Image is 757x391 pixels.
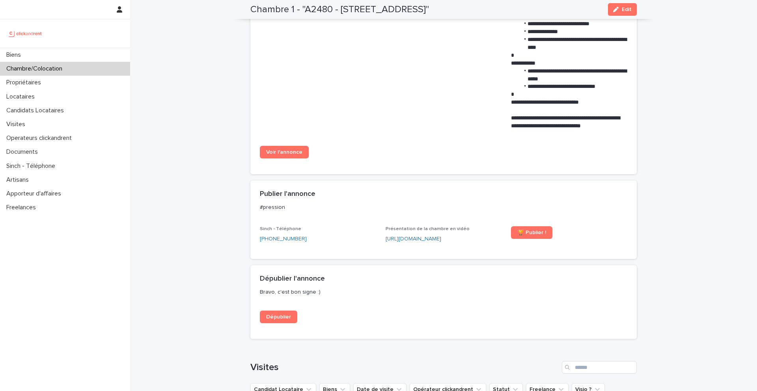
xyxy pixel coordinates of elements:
[3,134,78,142] p: Operateurs clickandrent
[260,289,624,296] p: Bravo, c'est bon signe :)
[3,204,42,211] p: Freelances
[386,236,441,242] a: [URL][DOMAIN_NAME]
[266,149,302,155] span: Voir l'annonce
[3,51,27,59] p: Biens
[260,235,307,243] a: [PHONE_NUMBER]
[562,361,637,374] input: Search
[608,3,637,16] button: Edit
[6,26,45,41] img: UCB0brd3T0yccxBKYDjQ
[3,148,44,156] p: Documents
[3,176,35,184] p: Artisans
[511,226,552,239] a: 🏆 Publier !
[622,7,632,12] span: Edit
[260,311,297,323] a: Dépublier
[3,93,41,101] p: Locataires
[386,227,470,231] span: Présentation de la chambre en vidéo
[250,362,559,373] h1: Visites
[260,227,301,231] span: Sinch - Téléphone
[260,236,307,242] ringoverc2c-number-84e06f14122c: [PHONE_NUMBER]
[260,190,315,199] h2: Publier l'annonce
[3,107,70,114] p: Candidats Locataires
[3,65,69,73] p: Chambre/Colocation
[266,314,291,320] span: Dépublier
[3,162,62,170] p: Sinch - Téléphone
[260,236,307,242] ringoverc2c-84e06f14122c: Call with Ringover
[260,204,624,211] p: #pression
[3,79,47,86] p: Propriétaires
[260,275,325,283] h2: Dépublier l'annonce
[250,4,429,15] h2: Chambre 1 - "A2480 - [STREET_ADDRESS]"
[517,230,546,235] span: 🏆 Publier !
[260,146,309,158] a: Voir l'annonce
[3,190,67,197] p: Apporteur d'affaires
[3,121,32,128] p: Visites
